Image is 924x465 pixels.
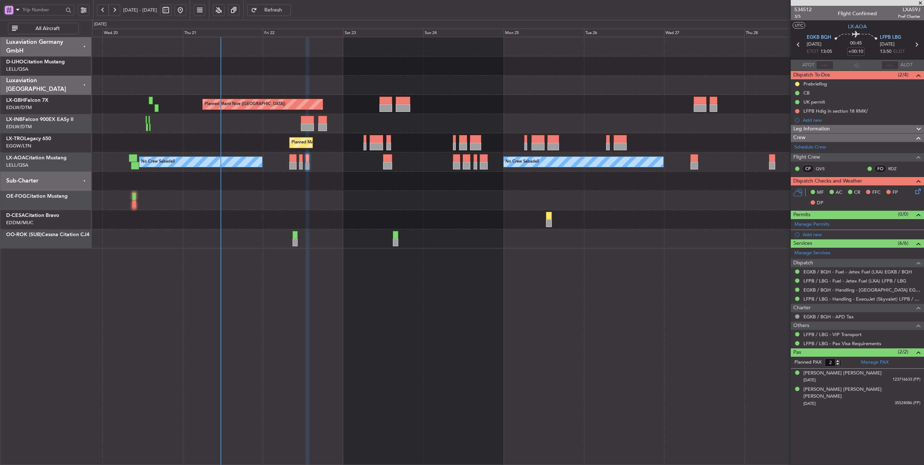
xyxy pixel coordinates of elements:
div: Planned Maint [GEOGRAPHIC_DATA] ([GEOGRAPHIC_DATA]) [291,137,406,148]
a: QVS [816,166,832,172]
span: Crew [793,134,806,142]
div: Fri 22 [263,29,343,37]
span: 123716633 (PP) [892,377,920,383]
button: Refresh [247,4,291,16]
div: No Crew Sabadell [505,156,539,167]
span: Pref Charter [898,13,920,20]
div: Mon 25 [504,29,584,37]
div: Flight Confirmed [838,10,877,17]
span: Flight Crew [793,153,820,162]
a: OE-FOGCitation Mustang [6,194,68,199]
span: FFC [872,189,881,196]
div: Tue 26 [584,29,664,37]
span: (0/0) [898,210,908,218]
span: LX-TRO [6,136,24,141]
a: LX-INBFalcon 900EX EASy II [6,117,73,122]
a: Schedule Crew [794,144,826,151]
span: D-IJHO [6,59,24,64]
a: EGKB / BQH - APD Tax [803,314,854,320]
button: UTC [793,22,805,29]
input: Trip Number [22,4,63,15]
span: OE-FOG [6,194,26,199]
span: ATOT [802,62,814,69]
a: LFPB / LBG - VIP Transport [803,331,862,338]
a: EDDM/MUC [6,219,33,226]
a: EDLW/DTM [6,104,32,111]
span: LX-AOA [6,155,25,160]
span: 3/5 [794,13,812,20]
a: D-IJHOCitation Mustang [6,59,65,64]
span: DP [817,200,823,207]
span: MF [817,189,824,196]
a: EDLW/DTM [6,123,32,130]
a: LELL/QSA [6,162,28,168]
a: LFPB / LBG - Handling - ExecuJet (Skyvalet) LFPB / LBG [803,296,920,302]
a: LX-GBHFalcon 7X [6,98,49,103]
button: All Aircraft [8,23,79,34]
span: ALDT [900,62,912,69]
span: [DATE] [880,41,895,48]
span: Leg Information [793,125,830,133]
span: CR [854,189,860,196]
a: RDZ [888,166,904,172]
span: (6/6) [898,239,908,247]
a: Manage Permits [794,221,829,228]
div: No Crew Sabadell [141,156,175,167]
a: LX-AOACitation Mustang [6,155,67,160]
div: [PERSON_NAME] [PERSON_NAME] [803,370,882,377]
span: LXA59J [898,6,920,13]
span: ELDT [893,48,905,55]
span: Dispatch Checks and Weather [793,177,862,185]
label: Planned PAX [794,359,822,366]
div: CP [802,165,814,173]
span: LX-INB [6,117,22,122]
a: LELL/QSA [6,66,28,72]
div: Thu 28 [744,29,825,37]
span: Pax [793,348,801,357]
span: FP [892,189,898,196]
div: UK permit [803,99,825,105]
span: 13:50 [880,48,891,55]
div: LFPB Hdlg in section 18 RMK/ [803,108,868,114]
span: LX-GBH [6,98,25,103]
div: Planned Maint Nice ([GEOGRAPHIC_DATA]) [205,99,285,110]
div: Wed 27 [664,29,744,37]
div: CB [803,90,810,96]
div: Add new [803,117,920,123]
div: [DATE] [94,21,106,28]
div: Sun 24 [423,29,504,37]
input: --:-- [816,61,833,70]
span: Permits [793,211,810,219]
a: EGKB / BQH - Handling - [GEOGRAPHIC_DATA] EGKB / [GEOGRAPHIC_DATA] [803,287,920,293]
span: ETOT [807,48,819,55]
span: [DATE] [803,401,816,406]
span: [DATE] [803,377,816,383]
a: Manage PAX [861,359,889,366]
span: Charter [793,304,811,312]
span: 534512 [794,6,812,13]
span: 00:45 [850,40,862,47]
div: [PERSON_NAME] [PERSON_NAME] [PERSON_NAME] [803,386,920,400]
a: LFPB / LBG - Pax Visa Requirements [803,340,881,347]
span: 13:05 [820,48,832,55]
span: Dispatch To-Dos [793,71,830,79]
span: EGKB BQH [807,34,831,41]
span: LFPB LBG [880,34,901,41]
span: (2/4) [898,71,908,79]
a: LX-TROLegacy 650 [6,136,51,141]
span: 35524086 (PP) [895,400,920,406]
a: Manage Services [794,250,831,257]
span: LX-AOA [848,23,867,30]
span: [DATE] - [DATE] [123,7,157,13]
span: Refresh [259,8,288,13]
a: D-CESACitation Bravo [6,213,59,218]
span: [DATE] [807,41,822,48]
span: (2/2) [898,348,908,356]
span: OO-ROK (SUB) [6,232,42,237]
a: LFPB / LBG - Fuel - Jetex Fuel (LXA) LFPB / LBG [803,278,906,284]
div: Add new [803,231,920,238]
span: Dispatch [793,259,813,267]
a: EGKB / BQH - Fuel - Jetex Fuel (LXA) EGKB / BQH [803,269,912,275]
div: Thu 21 [183,29,263,37]
span: D-CESA [6,213,25,218]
